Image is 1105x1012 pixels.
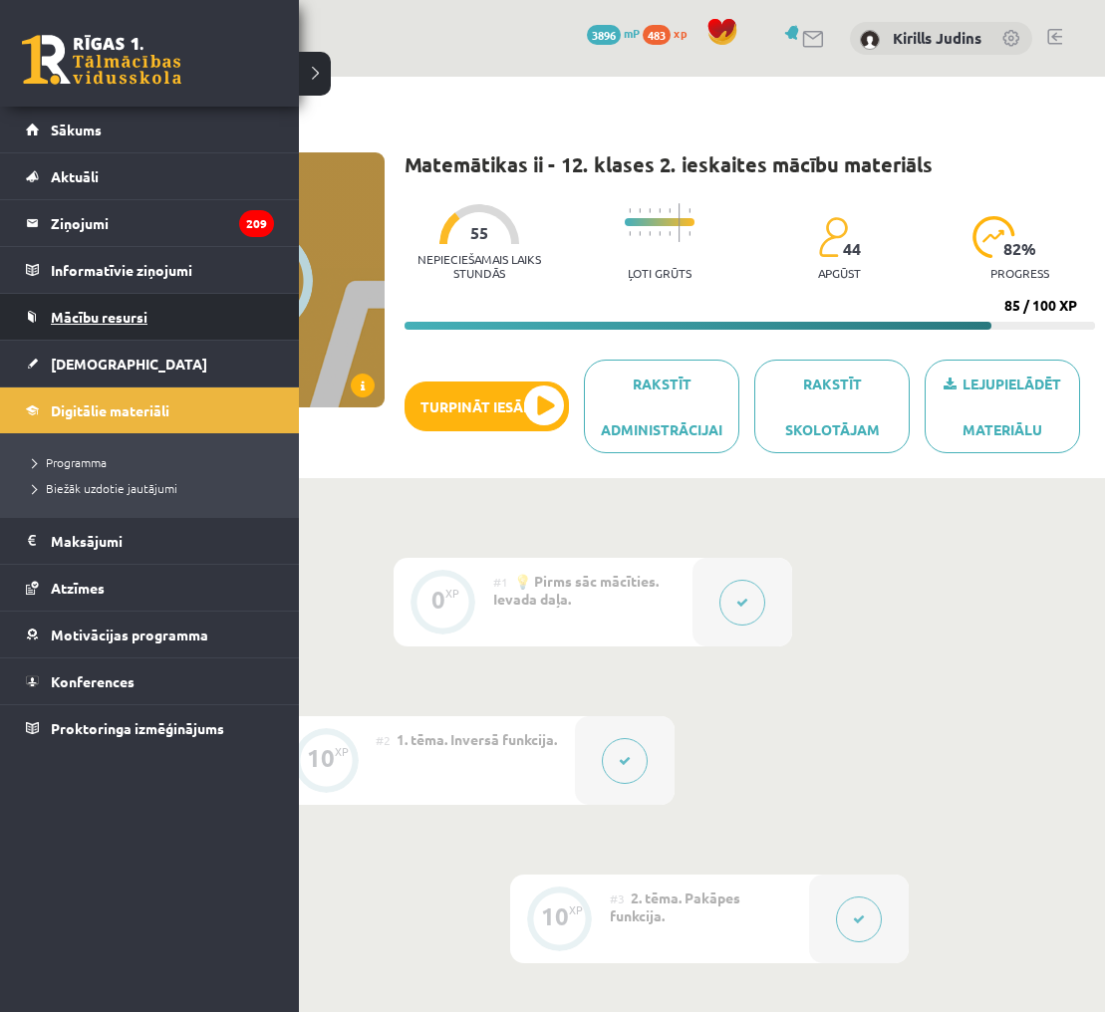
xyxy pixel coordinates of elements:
[307,749,335,767] div: 10
[335,746,349,757] div: XP
[405,152,933,176] h1: Matemātikas ii - 12. klases 2. ieskaites mācību materiāls
[51,401,169,419] span: Digitālie materiāli
[405,381,569,431] button: Turpināt iesākto
[25,453,279,471] a: Programma
[584,360,739,453] a: Rakstīt administrācijai
[51,719,224,737] span: Proktoringa izmēģinājums
[628,266,691,280] p: Ļoti grūts
[659,231,661,236] img: icon-short-line-57e1e144782c952c97e751825c79c345078a6d821885a25fce030b3d8c18986b.svg
[51,167,99,185] span: Aktuāli
[51,247,274,293] legend: Informatīvie ziņojumi
[674,25,687,41] span: xp
[26,387,274,433] a: Digitālie materiāli
[587,25,640,41] a: 3896 mP
[51,672,135,690] span: Konferences
[26,341,274,386] a: [DEMOGRAPHIC_DATA]
[25,479,279,497] a: Biežāk uzdotie jautājumi
[26,612,274,657] a: Motivācijas programma
[25,480,177,496] span: Biežāk uzdotie jautājumi
[679,203,681,242] img: icon-long-line-d9ea69661e0d244f92f715978eff75569469978d946b2353a9bb055b3ed8787d.svg
[818,216,847,258] img: students-c634bb4e5e11cddfef0936a35e636f08e4e9abd3cc4e673bd6f9a4125e45ecb1.svg
[689,208,691,213] img: icon-short-line-57e1e144782c952c97e751825c79c345078a6d821885a25fce030b3d8c18986b.svg
[659,208,661,213] img: icon-short-line-57e1e144782c952c97e751825c79c345078a6d821885a25fce030b3d8c18986b.svg
[26,200,274,246] a: Ziņojumi209
[51,579,105,597] span: Atzīmes
[51,121,102,138] span: Sākums
[610,890,625,906] span: #3
[376,732,391,748] span: #2
[754,360,910,453] a: Rakstīt skolotājam
[669,231,671,236] img: icon-short-line-57e1e144782c952c97e751825c79c345078a6d821885a25fce030b3d8c18986b.svg
[431,591,445,609] div: 0
[925,360,1080,453] a: Lejupielādēt materiālu
[643,25,696,41] a: 483 xp
[51,626,208,643] span: Motivācijas programma
[26,658,274,704] a: Konferences
[689,231,691,236] img: icon-short-line-57e1e144782c952c97e751825c79c345078a6d821885a25fce030b3d8c18986b.svg
[629,208,631,213] img: icon-short-line-57e1e144782c952c97e751825c79c345078a6d821885a25fce030b3d8c18986b.svg
[610,888,740,924] span: 2. tēma. Pakāpes funkcija.
[470,224,488,242] span: 55
[1003,240,1037,258] span: 82 %
[972,216,1015,258] img: icon-progress-161ccf0a02000e728c5f80fcf4c31c7af3da0e1684b2b1d7c360e028c24a22f1.svg
[26,247,274,293] a: Informatīvie ziņojumi
[397,730,557,748] span: 1. tēma. Inversā funkcija.
[639,208,641,213] img: icon-short-line-57e1e144782c952c97e751825c79c345078a6d821885a25fce030b3d8c18986b.svg
[893,28,981,48] a: Kirills Judins
[629,231,631,236] img: icon-short-line-57e1e144782c952c97e751825c79c345078a6d821885a25fce030b3d8c18986b.svg
[51,200,274,246] legend: Ziņojumi
[25,454,107,470] span: Programma
[26,153,274,199] a: Aktuāli
[649,208,651,213] img: icon-short-line-57e1e144782c952c97e751825c79c345078a6d821885a25fce030b3d8c18986b.svg
[493,574,508,590] span: #1
[587,25,621,45] span: 3896
[26,565,274,611] a: Atzīmes
[493,572,659,608] span: 💡 Pirms sāc mācīties. Ievada daļa.
[843,240,861,258] span: 44
[569,904,583,915] div: XP
[643,25,671,45] span: 483
[26,107,274,152] a: Sākums
[22,35,181,85] a: Rīgas 1. Tālmācības vidusskola
[239,210,274,237] i: 209
[624,25,640,41] span: mP
[445,588,459,599] div: XP
[649,231,651,236] img: icon-short-line-57e1e144782c952c97e751825c79c345078a6d821885a25fce030b3d8c18986b.svg
[639,231,641,236] img: icon-short-line-57e1e144782c952c97e751825c79c345078a6d821885a25fce030b3d8c18986b.svg
[26,294,274,340] a: Mācību resursi
[541,907,569,925] div: 10
[26,705,274,751] a: Proktoringa izmēģinājums
[990,266,1049,280] p: progress
[860,30,880,50] img: Kirills Judins
[669,208,671,213] img: icon-short-line-57e1e144782c952c97e751825c79c345078a6d821885a25fce030b3d8c18986b.svg
[51,355,207,373] span: [DEMOGRAPHIC_DATA]
[51,518,274,564] legend: Maksājumi
[405,252,555,280] p: Nepieciešamais laiks stundās
[26,518,274,564] a: Maksājumi
[818,266,861,280] p: apgūst
[51,308,147,326] span: Mācību resursi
